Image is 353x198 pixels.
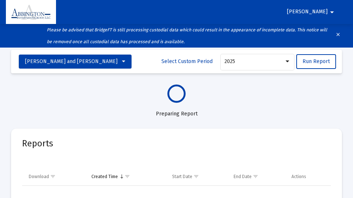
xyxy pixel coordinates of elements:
[335,30,341,41] mat-icon: clear
[11,5,50,20] img: Dashboard
[234,174,252,180] div: End Date
[19,55,132,69] button: [PERSON_NAME] and [PERSON_NAME]
[291,174,306,180] div: Actions
[125,174,130,179] span: Show filter options for column 'Created Time'
[22,168,86,185] td: Column Download
[296,54,336,69] button: Run Report
[224,58,235,65] span: 2025
[50,174,56,179] span: Show filter options for column 'Download'
[167,168,228,185] td: Column Start Date
[303,58,330,65] span: Run Report
[193,174,199,179] span: Show filter options for column 'Start Date'
[86,168,167,185] td: Column Created Time
[172,174,192,180] div: Start Date
[328,5,336,20] mat-icon: arrow_drop_down
[228,168,286,185] td: Column End Date
[22,140,53,147] mat-card-title: Reports
[278,4,345,19] button: [PERSON_NAME]
[287,9,328,15] span: [PERSON_NAME]
[253,174,258,179] span: Show filter options for column 'End Date'
[11,103,342,118] div: Preparing Report
[286,168,331,185] td: Column Actions
[47,27,327,44] i: Please be advised that BridgeFT is still processing custodial data which could result in the appe...
[161,58,213,65] span: Select Custom Period
[29,174,49,180] div: Download
[25,58,118,65] span: [PERSON_NAME] and [PERSON_NAME]
[91,174,118,180] div: Created Time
